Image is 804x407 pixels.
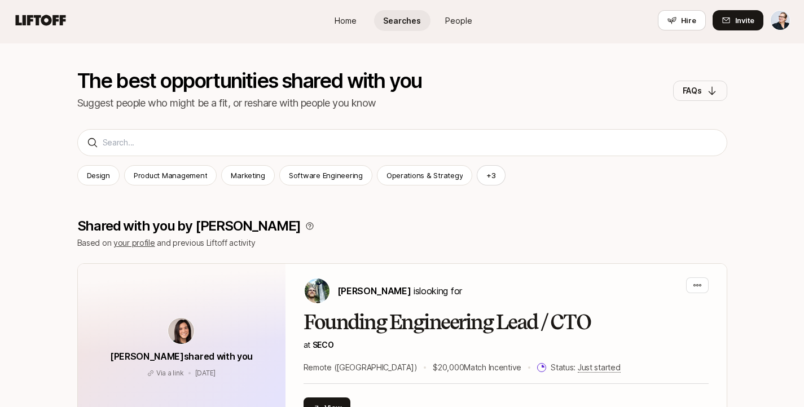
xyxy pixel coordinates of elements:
span: SECO [313,340,334,350]
span: Searches [383,15,421,26]
p: $20,000 Match Incentive [433,361,521,374]
span: [PERSON_NAME] [337,285,411,297]
span: August 7, 2025 3:32pm [195,369,216,377]
span: [PERSON_NAME] shared with you [110,351,253,362]
img: avatar-url [168,318,194,344]
button: Invite [713,10,763,30]
a: your profile [113,238,155,247]
span: Home [335,15,357,26]
p: Via a link [156,368,184,378]
p: Operations & Strategy [386,170,463,181]
img: Carter Cleveland [305,278,329,303]
input: Search... [103,136,718,149]
p: FAQs [683,84,702,98]
p: is looking for [337,284,462,298]
p: Product Management [134,170,207,181]
p: The best opportunities shared with you [77,70,422,91]
p: Shared with you by [PERSON_NAME] [77,218,301,234]
p: Suggest people who might be a fit, or reshare with people you know [77,95,422,111]
h2: Founding Engineering Lead / CTO [304,311,709,334]
p: Marketing [231,170,265,181]
span: Hire [681,15,696,26]
button: +3 [477,165,506,185]
p: Based on and previous Liftoff activity [77,236,727,250]
span: Just started [578,362,621,373]
p: Software Engineering [289,170,363,181]
a: People [430,10,487,31]
a: Searches [374,10,430,31]
span: People [445,15,472,26]
p: Remote ([GEOGRAPHIC_DATA]) [304,361,418,374]
button: Hire [658,10,706,30]
p: Design [87,170,110,181]
button: Stela Lupushor [770,10,790,30]
img: Stela Lupushor [771,11,790,30]
a: Home [318,10,374,31]
span: Invite [735,15,754,26]
p: at [304,338,709,352]
p: Status: [551,361,620,374]
button: FAQs [673,81,727,101]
